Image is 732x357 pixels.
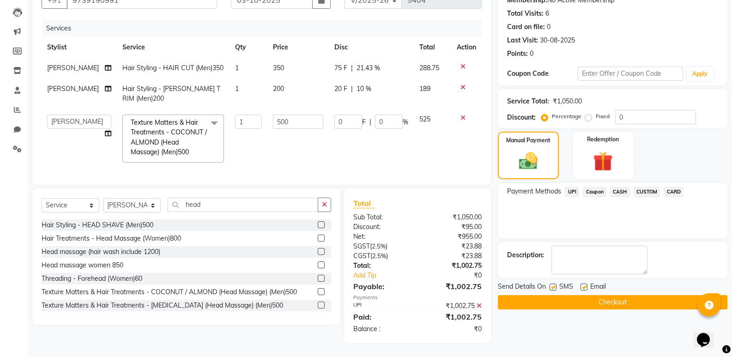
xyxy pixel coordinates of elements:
div: 0 [530,49,533,59]
div: ₹23.88 [417,242,489,251]
span: 1 [235,85,239,93]
span: 2.5% [372,252,386,260]
div: Net: [346,232,417,242]
span: Coupon [583,187,606,197]
div: ₹1,002.75 [417,281,489,292]
div: ₹1,002.75 [417,261,489,271]
input: Enter Offer / Coupon Code [578,67,683,81]
div: Total: [346,261,417,271]
span: SGST [353,242,370,250]
div: Texture Matters & Hair Treatments - COCONUT / ALMOND (Head Massage) (Men)500 [42,287,297,297]
iframe: chat widget [693,320,723,348]
div: Hair Treatments - Head Massage (Women)800 [42,234,181,243]
div: UPI [346,301,417,311]
div: ₹23.88 [417,251,489,261]
div: ₹0 [430,271,489,280]
div: Points: [507,49,528,59]
span: CASH [610,187,630,197]
div: Payments [353,294,482,302]
div: ₹955.00 [417,232,489,242]
div: Discount: [507,113,536,122]
span: 350 [273,64,284,72]
th: Total [414,37,451,58]
span: 20 F [334,84,347,94]
div: ₹1,002.75 [417,301,489,311]
div: 30-08-2025 [540,36,575,45]
div: ₹1,050.00 [417,212,489,222]
span: Email [590,282,606,293]
span: CGST [353,252,370,260]
span: Payment Methods [507,187,561,196]
div: Threading - Forehead (Women)60 [42,274,142,284]
span: [PERSON_NAME] [47,85,99,93]
a: Add Tip [346,271,430,280]
span: 1 [235,64,239,72]
div: Paid: [346,311,417,322]
img: _gift.svg [587,149,619,174]
label: Redemption [587,135,619,144]
span: 200 [273,85,284,93]
div: Head massage (hair wash include 1200) [42,247,160,257]
th: Price [267,37,329,58]
span: 10 % [357,84,371,94]
div: Total Visits: [507,9,544,18]
span: F [362,117,366,127]
div: ( ) [346,242,417,251]
div: ( ) [346,251,417,261]
span: SMS [559,282,573,293]
div: ₹0 [417,324,489,334]
span: Texture Matters & Hair Treatments - COCONUT / ALMOND (Head Massage) (Men)500 [131,118,207,156]
span: UPI [565,187,579,197]
div: ₹95.00 [417,222,489,232]
th: Qty [230,37,267,58]
span: 21.43 % [357,63,380,73]
div: ₹1,050.00 [553,97,582,106]
div: Card on file: [507,22,545,32]
span: 189 [419,85,430,93]
button: Apply [687,67,713,81]
div: Balance : [346,324,417,334]
div: Services [42,20,489,37]
div: Discount: [346,222,417,232]
span: | [369,117,371,127]
div: Payable: [346,281,417,292]
span: Total [353,199,375,208]
div: Head massage women 850 [42,260,123,270]
th: Stylist [42,37,117,58]
span: 2.5% [372,242,386,250]
div: ₹1,002.75 [417,311,489,322]
div: Description: [507,250,544,260]
div: Service Total: [507,97,549,106]
span: Hair Styling - [PERSON_NAME] TRIM (Men)200 [122,85,220,103]
div: Sub Total: [346,212,417,222]
th: Action [451,37,482,58]
span: | [351,84,353,94]
th: Service [117,37,230,58]
a: x [189,148,193,156]
label: Manual Payment [506,136,551,145]
img: _cash.svg [513,150,544,172]
span: 288.75 [419,64,439,72]
span: 525 [419,115,430,123]
button: Checkout [498,295,727,309]
label: Fixed [596,112,610,121]
div: Last Visit: [507,36,538,45]
span: CARD [664,187,684,197]
span: [PERSON_NAME] [47,64,99,72]
span: Send Details On [498,282,546,293]
div: Hair Styling - HEAD SHAVE (Men)500 [42,220,153,230]
span: Hair Styling - HAIR CUT (Men)350 [122,64,224,72]
div: 6 [545,9,549,18]
input: Search or Scan [168,198,318,212]
div: 0 [547,22,551,32]
label: Percentage [552,112,581,121]
span: | [351,63,353,73]
span: % [403,117,408,127]
div: Texture Matters & Hair Treatments - [MEDICAL_DATA] (Head Massage) (Men)500 [42,301,283,310]
div: Coupon Code [507,69,577,79]
span: CUSTOM [634,187,660,197]
span: 75 F [334,63,347,73]
th: Disc [329,37,414,58]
